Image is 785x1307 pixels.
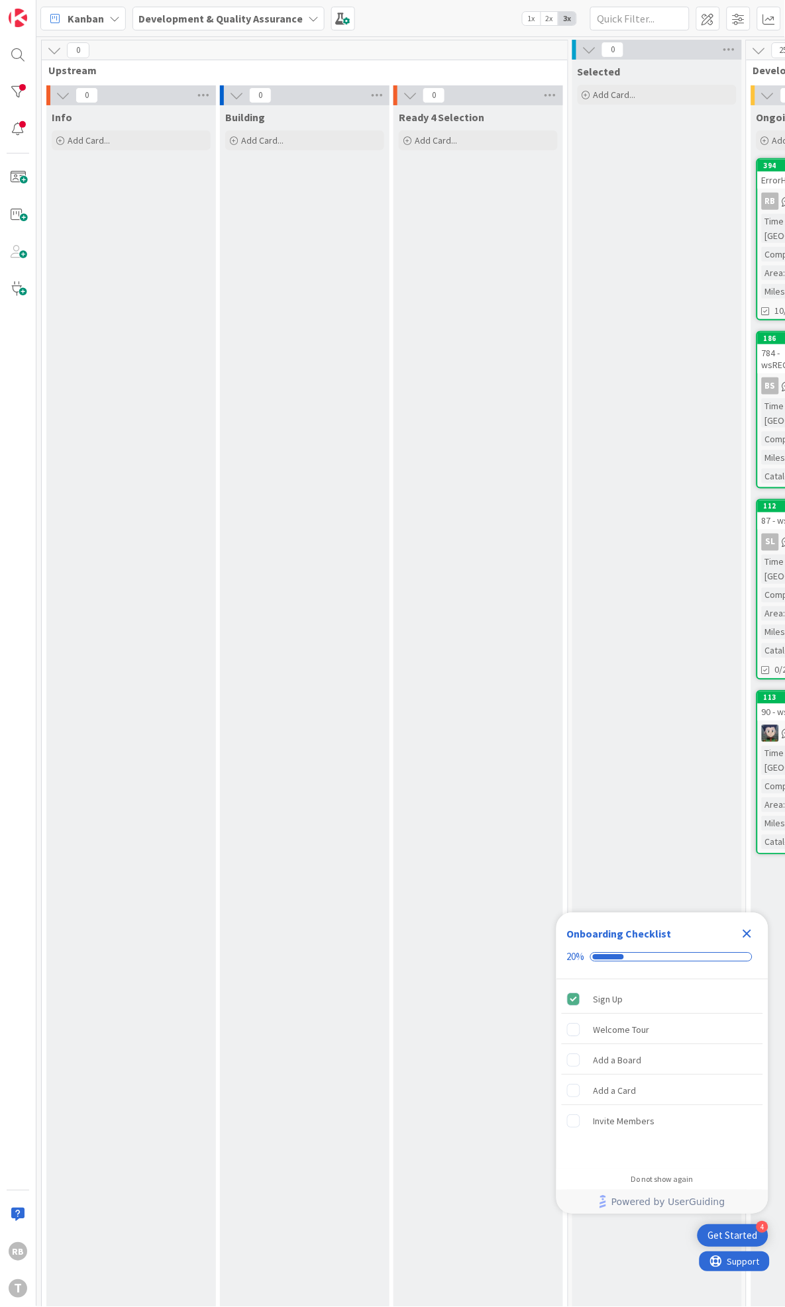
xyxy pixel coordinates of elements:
[762,534,779,551] div: SL
[762,798,784,812] div: Area
[52,111,72,124] span: Info
[556,913,768,1214] div: Checklist Container
[556,1190,768,1214] div: Footer
[556,980,768,1166] div: Checklist items
[562,1016,763,1045] div: Welcome Tour is incomplete.
[523,12,541,25] span: 1x
[225,111,265,124] span: Building
[558,12,576,25] span: 3x
[563,1190,762,1214] a: Powered by UserGuiding
[762,377,779,395] div: BS
[9,1243,27,1261] div: RB
[9,9,27,27] img: Visit kanbanzone.com
[737,924,758,945] div: Close Checklist
[594,1114,655,1130] div: Invite Members
[708,1230,758,1243] div: Get Started
[68,134,110,146] span: Add Card...
[562,985,763,1014] div: Sign Up is complete.
[249,87,272,103] span: 0
[138,12,303,25] b: Development & Quality Assurance
[562,1107,763,1136] div: Invite Members is incomplete.
[68,11,104,26] span: Kanban
[67,42,89,58] span: 0
[76,87,98,103] span: 0
[762,606,784,621] div: Area
[567,926,672,942] div: Onboarding Checklist
[611,1194,725,1210] span: Powered by UserGuiding
[541,12,558,25] span: 2x
[594,1022,650,1038] div: Welcome Tour
[399,111,484,124] span: Ready 4 Selection
[578,65,621,78] span: Selected
[762,266,784,280] div: Area
[567,951,758,963] div: Checklist progress: 20%
[48,64,551,77] span: Upstream
[602,42,624,58] span: 0
[562,1046,763,1075] div: Add a Board is incomplete.
[415,134,457,146] span: Add Card...
[762,725,779,742] img: LS
[9,1280,27,1298] div: T
[241,134,284,146] span: Add Card...
[562,1077,763,1106] div: Add a Card is incomplete.
[594,1083,637,1099] div: Add a Card
[28,2,60,18] span: Support
[590,7,690,30] input: Quick Filter...
[757,1222,768,1234] div: 4
[631,1175,694,1185] div: Do not show again
[594,1053,642,1069] div: Add a Board
[594,89,636,101] span: Add Card...
[423,87,445,103] span: 0
[698,1225,768,1247] div: Open Get Started checklist, remaining modules: 4
[567,951,585,963] div: 20%
[594,992,623,1008] div: Sign Up
[762,193,779,210] div: RB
